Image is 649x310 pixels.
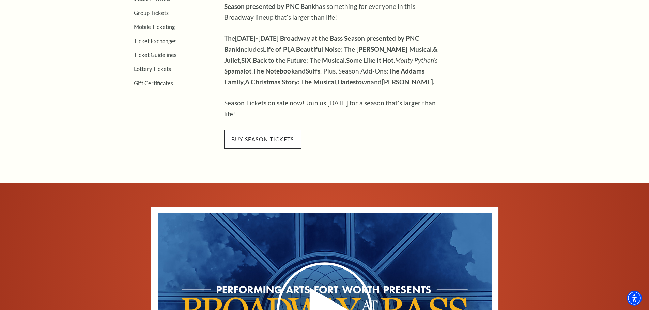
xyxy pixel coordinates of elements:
strong: SIX [241,56,251,64]
strong: Some Like It Hot [346,56,394,64]
a: Lottery Tickets [134,66,171,72]
strong: [PERSON_NAME]. [382,78,434,86]
span: buy season tickets [224,130,301,149]
strong: Spamalot [224,67,252,75]
strong: The Notebook [253,67,294,75]
strong: [DATE]-[DATE] Broadway at the Bass Season presented by PNC Bank [224,34,419,53]
a: Mobile Ticketing [134,23,175,30]
p: The includes , , , , , , , and . Plus, Season Add-Ons: , , and [224,33,446,87]
a: buy season tickets [224,135,301,143]
strong: A Christmas Story: The Musical [245,78,336,86]
div: Accessibility Menu [627,291,642,306]
em: Monty Python’s [395,56,437,64]
strong: & Juliet [224,45,438,64]
a: Gift Certificates [134,80,173,86]
strong: Suffs [306,67,321,75]
strong: Hadestown [337,78,371,86]
a: Group Tickets [134,10,169,16]
p: Season Tickets on sale now! Join us [DATE] for a season that's larger than life! [224,98,446,119]
strong: The Addams Family [224,67,424,86]
strong: A Beautiful Noise: The [PERSON_NAME] Musical [290,45,432,53]
strong: Back to the Future: The Musical [253,56,345,64]
strong: Life of Pi [263,45,289,53]
a: Ticket Guidelines [134,52,176,58]
a: Ticket Exchanges [134,38,176,44]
